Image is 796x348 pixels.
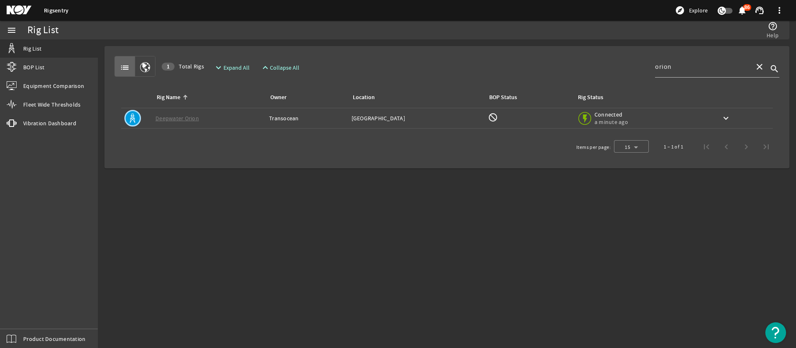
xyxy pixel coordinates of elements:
mat-icon: BOP Monitoring not available for this rig [488,112,498,122]
i: search [769,64,779,74]
div: Items per page: [576,143,611,151]
div: Rig Name [155,93,259,102]
button: Open Resource Center [765,322,786,343]
div: Rig Name [157,93,180,102]
span: Explore [689,6,708,15]
mat-icon: support_agent [755,5,764,15]
div: Rig List [27,26,58,34]
div: [GEOGRAPHIC_DATA] [352,114,482,122]
button: 86 [738,6,746,15]
mat-icon: help_outline [768,21,778,31]
mat-icon: notifications [737,5,747,15]
a: Deepwater Orion [155,114,199,122]
div: Rig Status [578,93,603,102]
div: Owner [269,93,342,102]
button: Explore [672,4,711,17]
span: Expand All [223,63,250,72]
button: Expand All [210,60,253,75]
span: Total Rigs [162,62,204,71]
mat-icon: list [120,63,130,73]
span: Help [767,31,779,39]
div: Location [353,93,375,102]
button: more_vert [769,0,789,20]
span: BOP List [23,63,44,71]
mat-icon: explore [675,5,685,15]
div: BOP Status [489,93,517,102]
span: Rig List [23,44,41,53]
mat-icon: expand_less [260,63,267,73]
mat-icon: vibration [7,118,17,128]
span: Connected [595,111,630,118]
span: Equipment Comparison [23,82,84,90]
div: 1 [162,63,175,71]
span: Collapse All [270,63,299,72]
div: Location [352,93,478,102]
span: a minute ago [595,118,630,126]
mat-icon: expand_more [214,63,220,73]
input: Search... [655,62,748,72]
div: Owner [270,93,286,102]
span: Fleet Wide Thresholds [23,100,80,109]
a: Rigsentry [44,7,68,15]
div: 1 – 1 of 1 [664,143,683,151]
button: Collapse All [257,60,303,75]
mat-icon: close [755,62,764,72]
mat-icon: menu [7,25,17,35]
mat-icon: keyboard_arrow_down [721,113,731,123]
div: Transocean [269,114,345,122]
span: Vibration Dashboard [23,119,76,127]
span: Product Documentation [23,335,85,343]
